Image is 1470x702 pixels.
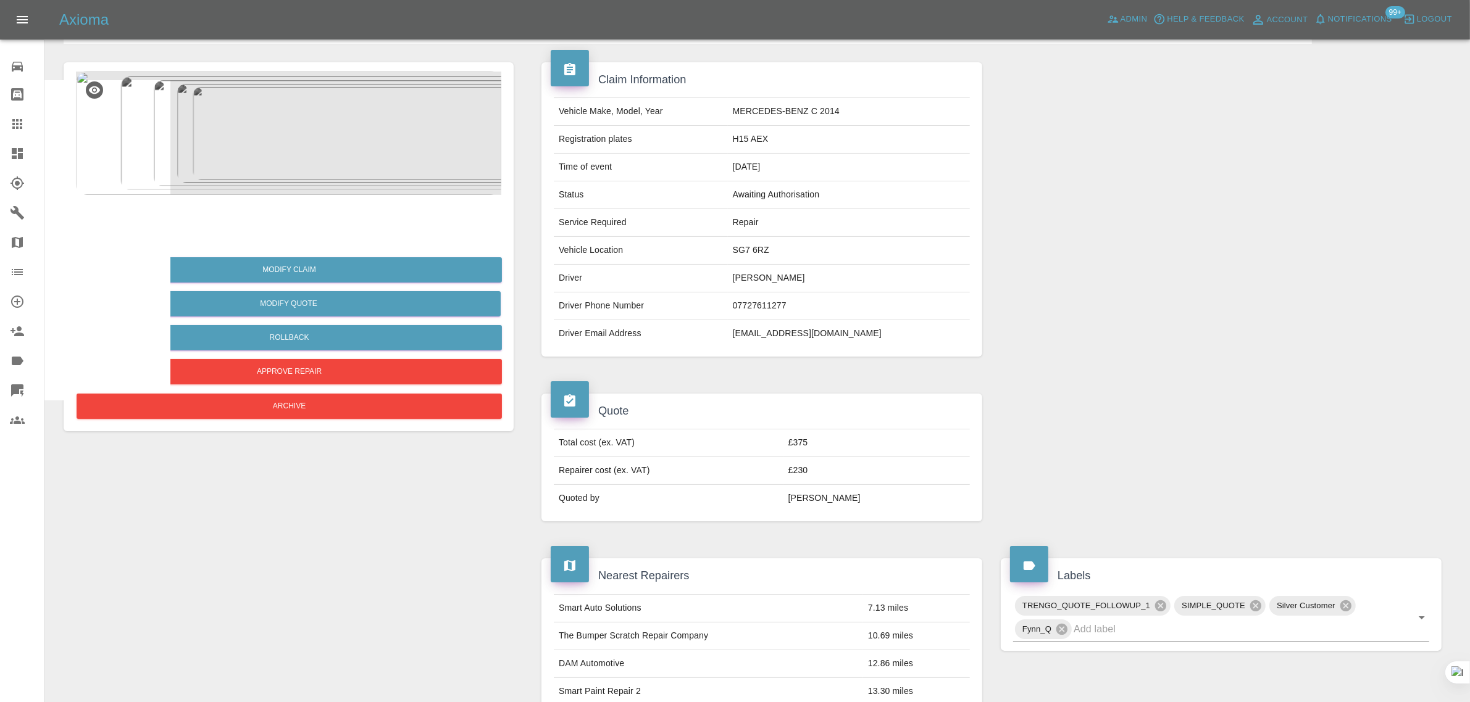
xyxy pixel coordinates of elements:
td: 7.13 miles [863,594,970,622]
td: [PERSON_NAME] [783,485,970,512]
span: Silver Customer [1269,598,1343,613]
td: Quoted by [554,485,783,512]
td: 07727611277 [728,292,970,320]
button: Open drawer [7,5,37,35]
td: Vehicle Make, Model, Year [554,98,728,126]
span: Admin [1121,12,1148,27]
img: qt_1SFrEeA4aDea5wMjzzNXDQkC [81,200,120,239]
td: Vehicle Location [554,237,728,265]
td: £375 [783,429,970,457]
span: 99+ [1385,6,1405,19]
button: Approve Repair [77,359,502,384]
button: Notifications [1311,10,1395,29]
td: [DATE] [728,154,970,181]
input: Add label [1074,619,1395,638]
span: Help & Feedback [1167,12,1244,27]
span: Fynn_Q [1015,622,1059,636]
td: Time of event [554,154,728,181]
td: Total cost (ex. VAT) [554,429,783,457]
h4: Nearest Repairers [551,568,973,584]
div: Silver Customer [1269,596,1356,616]
button: Rollback [77,325,502,350]
td: £230 [783,457,970,485]
a: Admin [1104,10,1151,29]
td: 12.86 miles [863,650,970,677]
span: TRENGO_QUOTE_FOLLOWUP_1 [1015,598,1158,613]
td: Driver Phone Number [554,292,728,320]
td: H15 AEX [728,126,970,154]
h5: Axioma [59,10,109,30]
button: Modify Quote [77,291,501,316]
h4: Quote [551,403,973,419]
button: Logout [1400,10,1455,29]
td: [EMAIL_ADDRESS][DOMAIN_NAME] [728,320,970,347]
span: Logout [1417,12,1452,27]
td: Registration plates [554,126,728,154]
td: SG7 6RZ [728,237,970,265]
td: Repair [728,209,970,237]
span: Notifications [1328,12,1392,27]
td: MERCEDES-BENZ C 2014 [728,98,970,126]
div: TRENGO_QUOTE_FOLLOWUP_1 [1015,596,1171,616]
div: SIMPLE_QUOTE [1174,596,1266,616]
td: Service Required [554,209,728,237]
div: Fynn_Q [1015,619,1072,639]
td: Awaiting Authorisation [728,181,970,209]
td: Repairer cost (ex. VAT) [554,457,783,485]
a: Modify Claim [77,257,502,283]
span: SIMPLE_QUOTE [1174,598,1253,613]
td: Status [554,181,728,209]
span: Account [1267,13,1308,27]
button: Archive [77,394,502,419]
h4: Labels [1010,568,1432,584]
img: 21d40e89-f9fd-48b7-a4e8-39851c827d80 [76,72,501,195]
button: Help & Feedback [1150,10,1247,29]
td: DAM Automotive [554,650,863,677]
button: Open [1413,609,1430,626]
td: Driver [554,265,728,292]
td: [PERSON_NAME] [728,265,970,292]
a: Account [1248,10,1311,30]
td: 10.69 miles [863,622,970,650]
td: The Bumper Scratch Repair Company [554,622,863,650]
td: Smart Auto Solutions [554,594,863,622]
h4: Claim Information [551,72,973,88]
td: Driver Email Address [554,320,728,347]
